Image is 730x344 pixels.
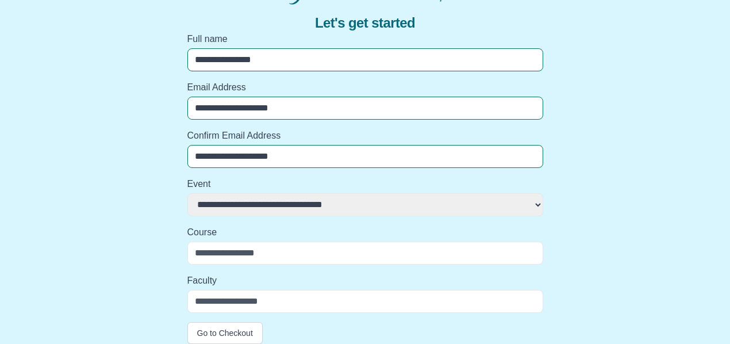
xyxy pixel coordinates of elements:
[187,322,263,344] button: Go to Checkout
[187,225,543,239] label: Course
[187,81,543,94] label: Email Address
[187,177,543,191] label: Event
[315,14,415,32] span: Let's get started
[187,32,543,46] label: Full name
[187,129,543,143] label: Confirm Email Address
[187,274,543,288] label: Faculty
